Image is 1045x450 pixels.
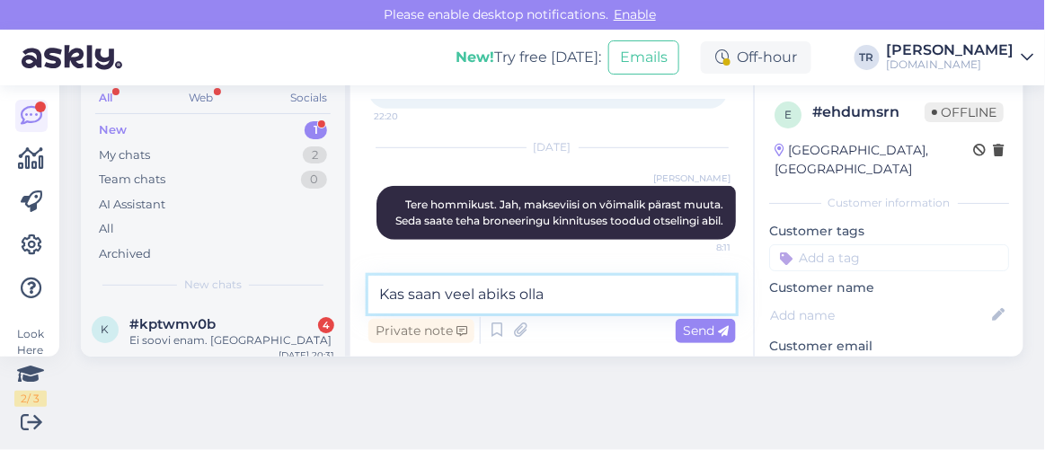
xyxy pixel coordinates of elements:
span: Send [683,322,729,339]
span: 8:11 [663,241,731,254]
input: Add name [770,305,988,325]
div: # ehdumsrn [812,101,925,123]
div: Look Here [14,326,47,407]
span: New chats [184,277,242,293]
div: [DATE] [368,139,736,155]
p: Customer tags [769,222,1009,241]
div: Socials [287,86,331,110]
p: Customer name [769,278,1009,297]
div: [DATE] 20:31 [279,349,334,362]
div: Off-hour [701,41,811,74]
button: Emails [608,40,679,75]
span: 22:20 [374,110,441,123]
div: 2 [303,146,327,164]
span: Offline [925,102,1004,122]
p: [EMAIL_ADDRESS][DOMAIN_NAME] [769,356,1009,375]
div: Team chats [99,171,165,189]
div: 1 [305,121,327,139]
div: Web [186,86,217,110]
div: New [99,121,127,139]
div: 4 [318,317,334,333]
div: Try free [DATE]: [456,47,601,68]
span: #kptwmv0b [129,316,216,332]
div: All [95,86,116,110]
div: 2 / 3 [14,391,47,407]
span: e [784,108,792,121]
a: [PERSON_NAME][DOMAIN_NAME] [887,43,1034,72]
div: Archived [99,245,151,263]
span: k [102,322,110,336]
div: AI Assistant [99,196,165,214]
input: Add a tag [769,244,1009,271]
textarea: Kas saan veel abiks olla [368,276,736,313]
span: [PERSON_NAME] [653,172,731,185]
div: My chats [99,146,150,164]
div: Private note [368,319,474,343]
div: All [99,220,114,238]
div: [PERSON_NAME] [887,43,1014,57]
div: [GEOGRAPHIC_DATA], [GEOGRAPHIC_DATA] [775,141,973,179]
div: Customer information [769,195,1009,211]
div: 0 [301,171,327,189]
div: TR [855,45,880,70]
div: Ei soovi enam. [GEOGRAPHIC_DATA] [129,332,334,349]
b: New! [456,49,494,66]
p: Customer email [769,337,1009,356]
div: [DOMAIN_NAME] [887,57,1014,72]
span: Enable [608,6,661,22]
span: Tere hommikust. Jah, makseviisi on võimalik pärast muuta. Seda saate teha broneeringu kinnituses ... [395,198,726,227]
